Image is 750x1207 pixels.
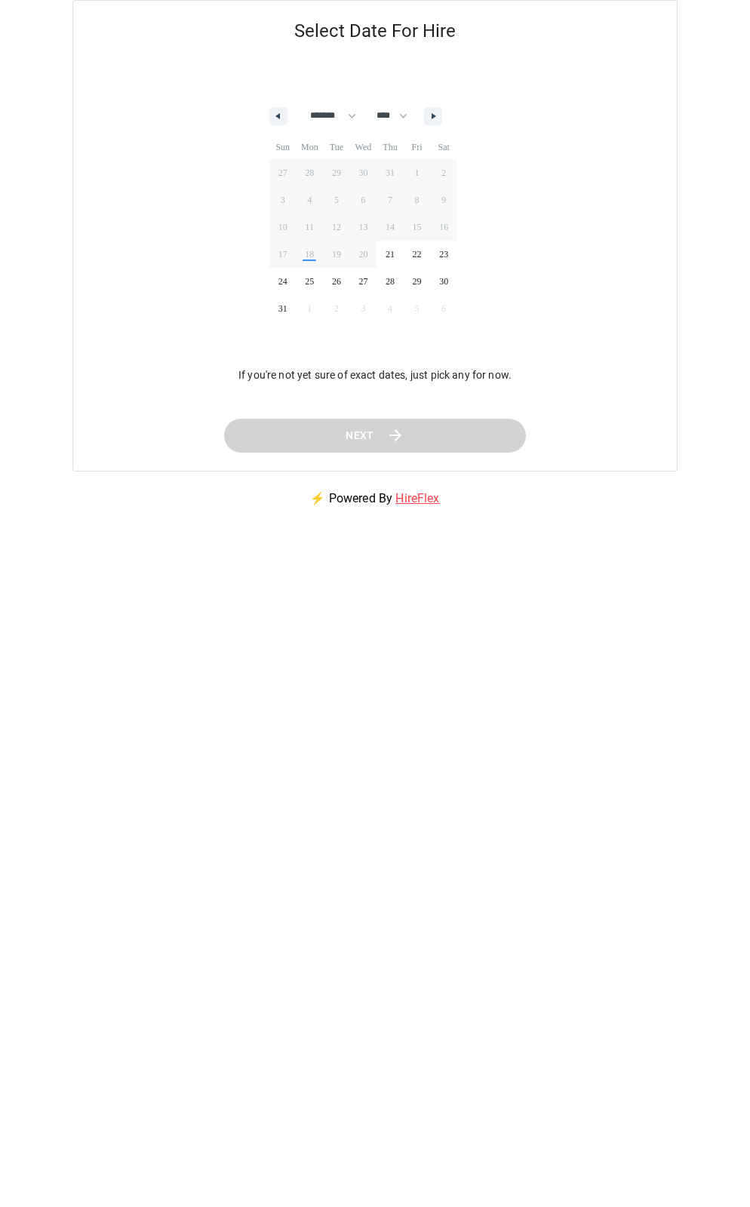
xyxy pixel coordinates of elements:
span: 6 [361,186,365,213]
span: 11 [306,213,315,241]
span: 16 [439,213,448,241]
button: 3 [269,186,297,213]
span: 17 [278,241,287,268]
button: 7 [377,186,404,213]
span: 25 [305,268,314,295]
button: 1 [404,159,431,186]
span: 1 [415,159,420,186]
button: 16 [430,213,457,241]
span: 15 [413,213,422,241]
span: 14 [386,213,395,241]
button: 6 [350,186,377,213]
button: 26 [323,268,350,295]
span: 28 [386,268,395,295]
span: Next [346,426,374,445]
button: 5 [323,186,350,213]
button: 2 [430,159,457,186]
span: Tue [323,135,350,159]
span: 10 [278,213,287,241]
span: 2 [441,159,446,186]
span: 22 [413,241,422,268]
button: 15 [404,213,431,241]
button: 19 [323,241,350,268]
span: 5 [334,186,339,213]
button: 17 [269,241,297,268]
button: 22 [404,241,431,268]
a: HireFlex [395,491,439,505]
span: 3 [281,186,285,213]
span: 4 [307,186,312,213]
span: 8 [415,186,420,213]
button: 28 [377,268,404,295]
span: 20 [358,241,367,268]
button: 21 [377,241,404,268]
button: 11 [297,213,324,241]
button: 31 [269,295,297,322]
span: 29 [413,268,422,295]
button: 9 [430,186,457,213]
h5: Select Date For Hire [73,1,677,61]
button: 27 [350,268,377,295]
span: Mon [297,135,324,159]
button: 10 [269,213,297,241]
span: 9 [441,186,446,213]
span: 27 [358,268,367,295]
span: 26 [332,268,341,295]
span: 18 [305,241,314,268]
button: 14 [377,213,404,241]
span: 7 [388,186,392,213]
span: 30 [439,268,448,295]
span: 31 [278,295,287,322]
button: 20 [350,241,377,268]
span: 24 [278,268,287,295]
span: Fri [404,135,431,159]
button: 23 [430,241,457,268]
button: 24 [269,268,297,295]
button: 30 [430,268,457,295]
span: 19 [332,241,341,268]
span: Sat [430,135,457,159]
span: 13 [358,213,367,241]
span: Wed [350,135,377,159]
button: 13 [350,213,377,241]
span: 21 [386,241,395,268]
span: 12 [332,213,341,241]
button: 4 [297,186,324,213]
button: Next [224,419,526,453]
button: 25 [297,268,324,295]
p: If you're not yet sure of exact dates, just pick any for now. [238,367,512,382]
span: 23 [439,241,448,268]
p: ⚡ Powered By [292,471,457,526]
button: 29 [404,268,431,295]
span: Thu [377,135,404,159]
button: 18 [297,241,324,268]
span: Sun [269,135,297,159]
button: 12 [323,213,350,241]
button: 8 [404,186,431,213]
